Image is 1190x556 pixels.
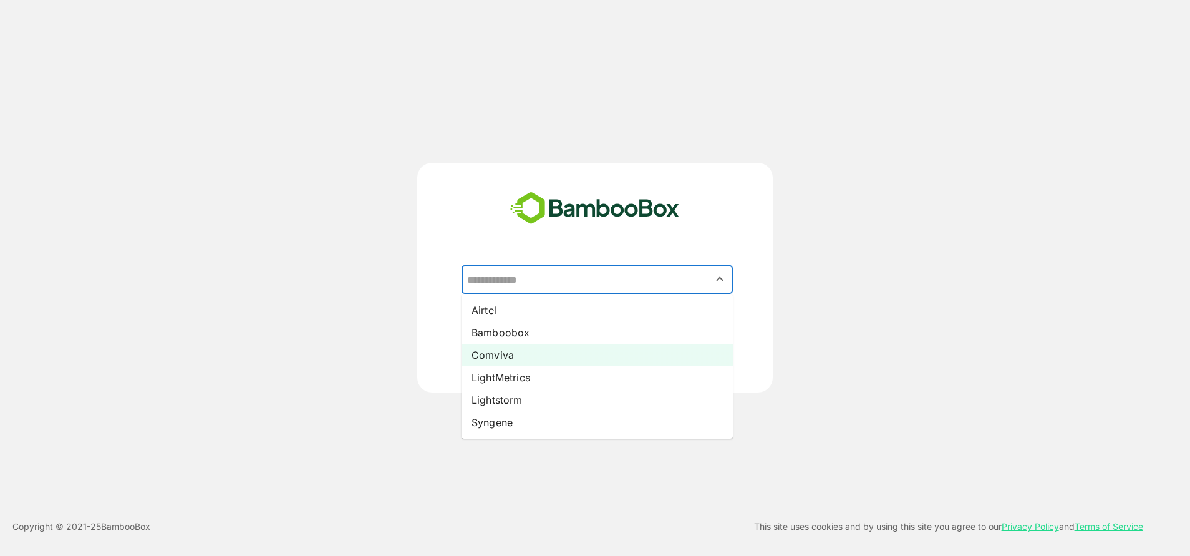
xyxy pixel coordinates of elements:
[462,299,733,321] li: Airtel
[12,519,150,534] p: Copyright © 2021- 25 BambooBox
[462,389,733,411] li: Lightstorm
[503,188,686,229] img: bamboobox
[462,366,733,389] li: LightMetrics
[1075,521,1143,532] a: Terms of Service
[1002,521,1059,532] a: Privacy Policy
[462,411,733,434] li: Syngene
[462,321,733,344] li: Bamboobox
[754,519,1143,534] p: This site uses cookies and by using this site you agree to our and
[462,344,733,366] li: Comviva
[712,271,728,288] button: Close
